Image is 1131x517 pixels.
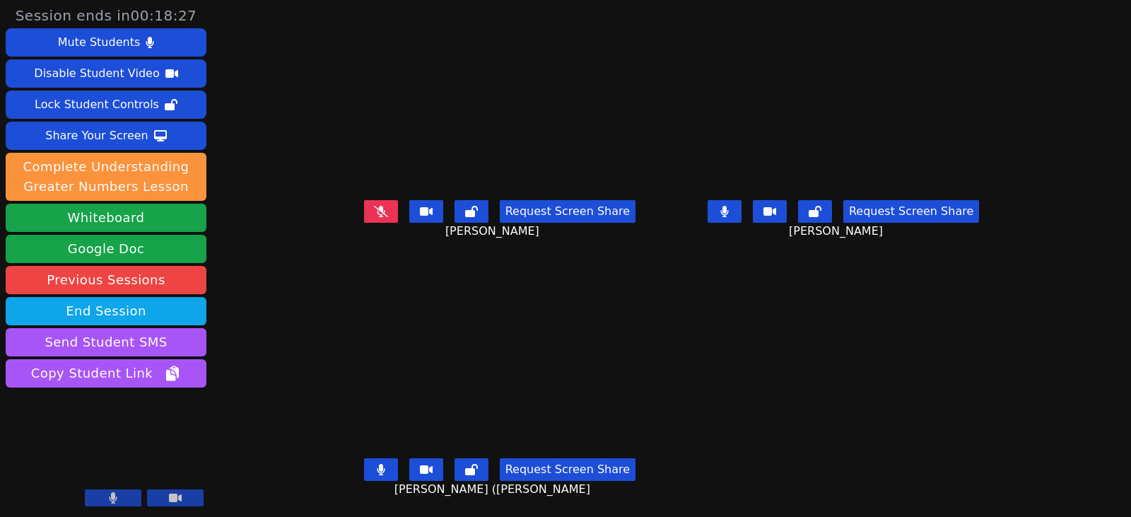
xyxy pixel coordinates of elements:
span: [PERSON_NAME] ([PERSON_NAME] [394,481,594,498]
div: Disable Student Video [34,62,159,85]
span: Session ends in [16,6,197,25]
button: Send Student SMS [6,328,206,356]
button: Lock Student Controls [6,91,206,119]
a: Google Doc [6,235,206,263]
div: Lock Student Controls [35,93,159,116]
span: [PERSON_NAME] [445,223,543,240]
span: Copy Student Link [31,364,181,383]
button: Share Your Screen [6,122,206,150]
button: End Session [6,297,206,325]
button: Copy Student Link [6,359,206,388]
button: Mute Students [6,28,206,57]
button: Whiteboard [6,204,206,232]
div: Mute Students [58,31,140,54]
button: Request Screen Share [843,200,979,223]
time: 00:18:27 [131,7,197,24]
button: Request Screen Share [500,200,635,223]
a: Previous Sessions [6,266,206,294]
button: Disable Student Video [6,59,206,88]
div: Share Your Screen [45,124,148,147]
button: Request Screen Share [500,458,635,481]
button: Complete Understanding Greater Numbers Lesson [6,153,206,201]
span: [PERSON_NAME] [789,223,886,240]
